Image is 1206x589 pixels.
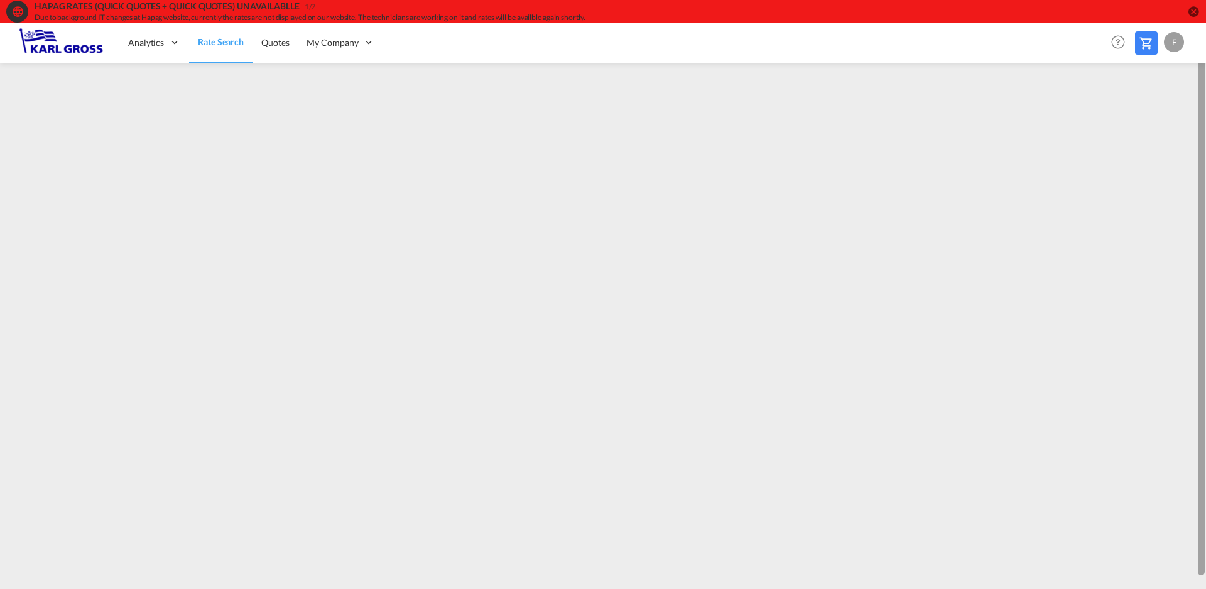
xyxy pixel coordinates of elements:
[307,36,358,49] span: My Company
[128,36,164,49] span: Analytics
[1107,31,1129,53] span: Help
[1164,32,1184,52] div: F
[298,22,383,63] div: My Company
[119,22,189,63] div: Analytics
[305,2,316,13] div: 1/2
[189,22,253,63] a: Rate Search
[35,13,1021,23] div: Due to background IT changes at Hapag website, currently the rates are not displayed on our websi...
[253,22,298,63] a: Quotes
[1187,5,1200,18] button: icon-close-circle
[198,36,244,47] span: Rate Search
[19,28,104,57] img: 3269c73066d711f095e541db4db89301.png
[1107,31,1135,54] div: Help
[11,5,24,18] md-icon: icon-web
[261,37,289,48] span: Quotes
